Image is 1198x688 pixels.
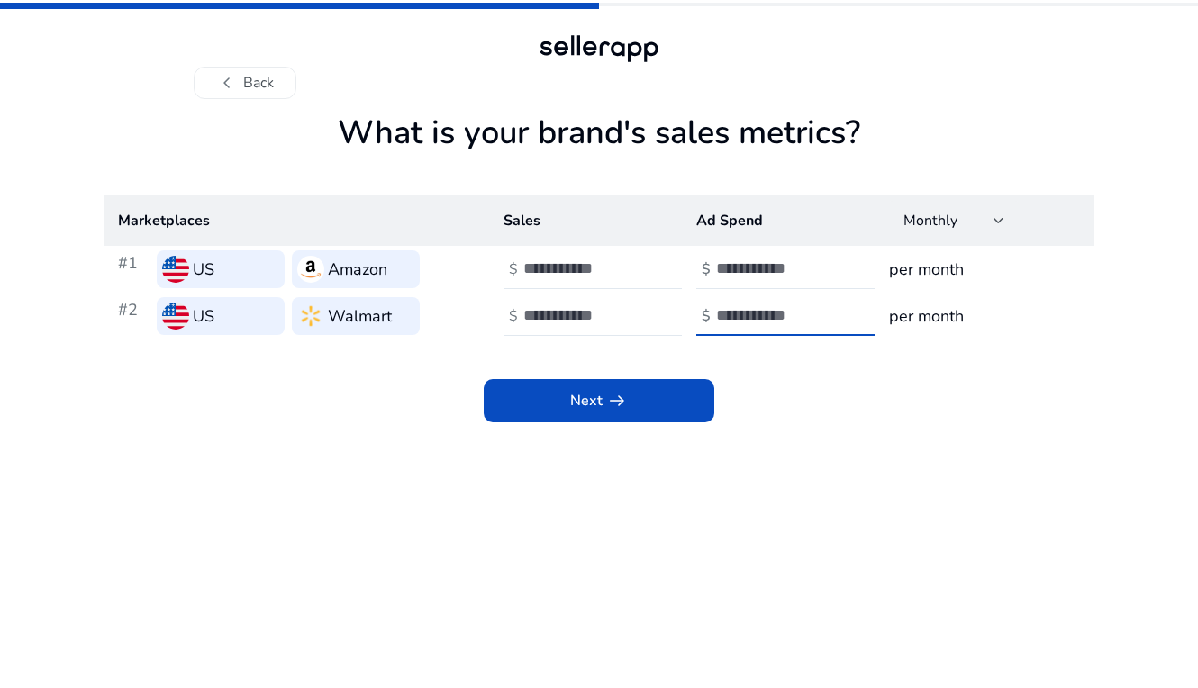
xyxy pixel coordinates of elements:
[216,72,238,94] span: chevron_left
[606,390,628,412] span: arrow_right_alt
[889,257,1080,282] h3: per month
[509,261,518,278] h4: $
[328,257,387,282] h3: Amazon
[484,379,714,422] button: Nextarrow_right_alt
[328,303,392,329] h3: Walmart
[118,250,150,288] h3: #1
[193,303,214,329] h3: US
[903,211,957,231] span: Monthly
[162,256,189,283] img: us.svg
[489,195,682,246] th: Sales
[702,261,711,278] h4: $
[193,257,214,282] h3: US
[570,390,628,412] span: Next
[682,195,875,246] th: Ad Spend
[118,297,150,335] h3: #2
[509,308,518,325] h4: $
[104,195,489,246] th: Marketplaces
[104,113,1094,195] h1: What is your brand's sales metrics?
[194,67,296,99] button: chevron_leftBack
[889,303,1080,329] h3: per month
[162,303,189,330] img: us.svg
[702,308,711,325] h4: $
